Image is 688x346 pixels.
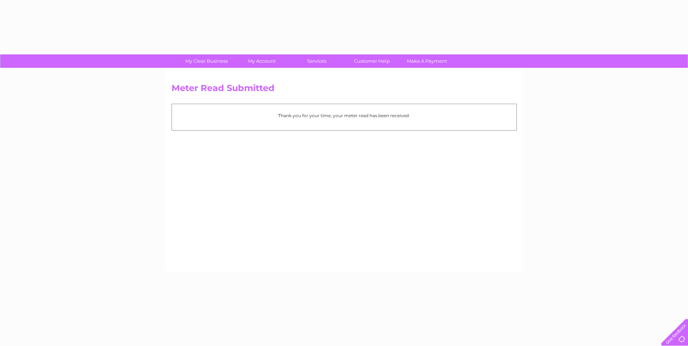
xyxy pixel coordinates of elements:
[177,54,236,68] a: My Clear Business
[176,112,513,119] p: Thank you for your time, your meter read has been received.
[232,54,292,68] a: My Account
[287,54,347,68] a: Services
[397,54,457,68] a: Make A Payment
[172,83,517,97] h2: Meter Read Submitted
[342,54,402,68] a: Customer Help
